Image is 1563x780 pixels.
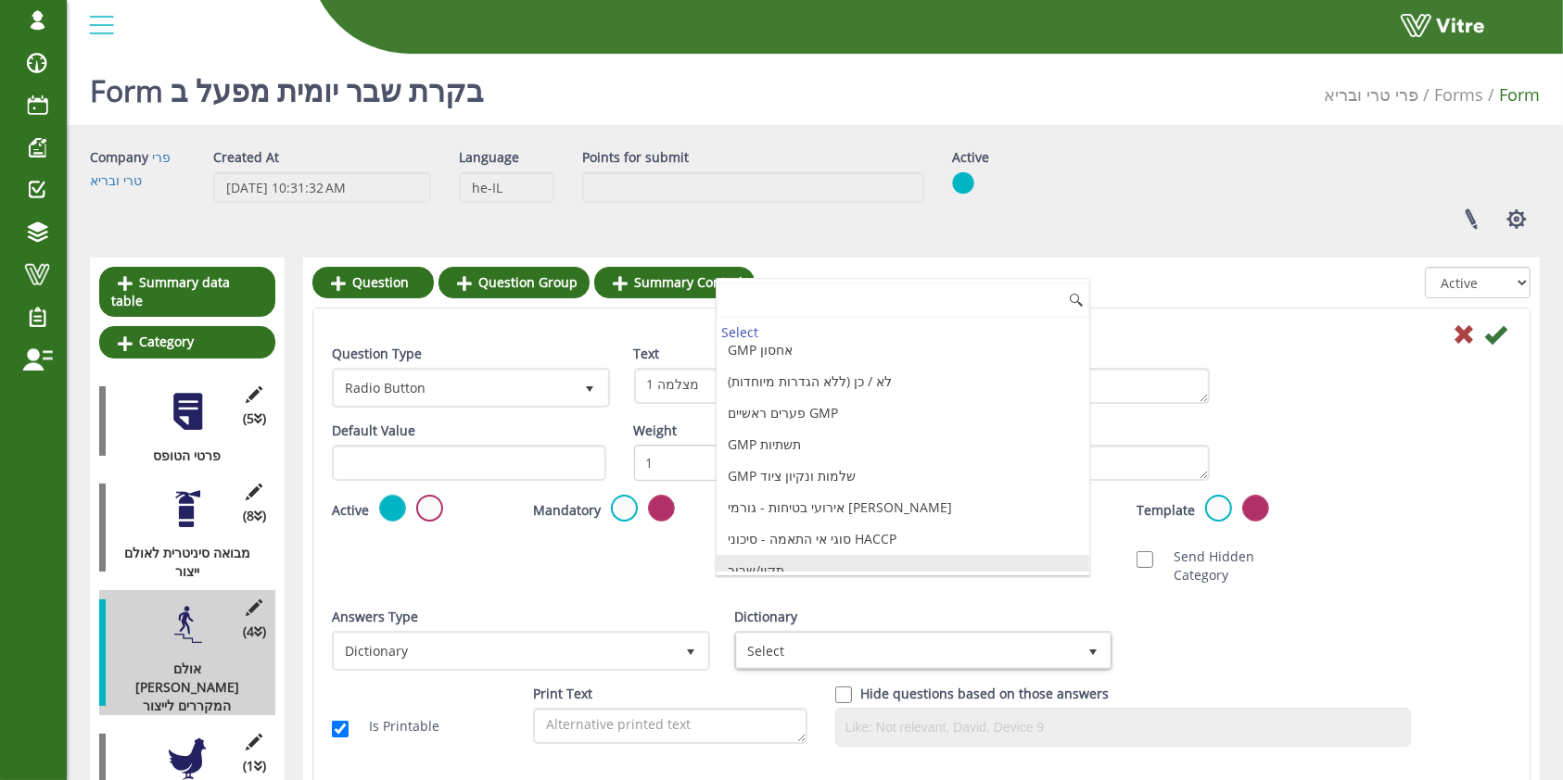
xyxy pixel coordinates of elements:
div: פרטי הטופס [99,447,261,465]
label: Created At [213,148,279,167]
a: Summary Control [594,267,755,298]
a: פרי טרי ובריא [1324,83,1418,106]
label: Weight [634,421,678,440]
label: Answers Type [332,608,418,626]
label: Mandatory [533,501,601,520]
label: Points for submit [582,148,689,167]
h1: Form בקרת שבר יומית מפעל ב [90,46,484,125]
a: Question Group [438,267,590,298]
a: Question [312,267,434,298]
li: תקין/שבור [717,555,1089,586]
span: (4 ) [243,623,266,641]
label: Language [459,148,519,167]
li: לא / כן (ללא הגדרות מיוחדות) [717,366,1089,397]
li: סוגי אי התאמה - סיכוני HACCP [717,523,1089,555]
label: Text [634,345,660,363]
li: אירועי בטיחות - גורמי [PERSON_NAME] [717,492,1089,523]
a: Summary data table [99,267,275,317]
span: (5 ) [243,409,266,428]
input: Hide question based on answer [835,686,852,703]
label: Dictionary [734,608,797,626]
span: Radio Button [335,371,574,404]
span: select [1076,634,1110,667]
div: מבואה סיניטרית לאולם ייצור [99,544,261,581]
span: (1 ) [243,757,266,775]
li: GMP אחסון [717,334,1089,366]
div: אולם [PERSON_NAME] המקררים לייצור [99,660,261,715]
label: Company [90,148,148,167]
label: Hide questions based on those answers [861,685,1110,703]
li: פערים ראשיים GMP [717,397,1089,429]
label: Is Printable [350,717,439,736]
label: Question Type [332,345,422,363]
span: (8 ) [243,507,266,525]
li: GMP תשתיות [717,429,1089,460]
input: Is Printable [332,721,349,737]
input: Send Hidden Category [1137,551,1153,568]
a: Forms [1434,83,1483,106]
span: select [574,371,607,404]
li: GMP שלמות ונקיון ציוד [717,460,1089,492]
span: select [674,634,707,667]
span: Dictionary [335,634,674,667]
img: yes [952,171,974,195]
label: Active [332,501,369,520]
li: Form [1483,83,1540,107]
span: Select [737,634,1076,667]
label: Default Value [332,421,415,440]
input: Like: Not relevant, David, Device 9 [841,713,1405,741]
a: Category [99,326,275,358]
div: Select [717,320,1089,345]
label: Print Text [533,685,592,703]
label: Send Hidden Category [1155,547,1310,585]
label: Template [1137,501,1195,520]
label: Active [952,148,989,167]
